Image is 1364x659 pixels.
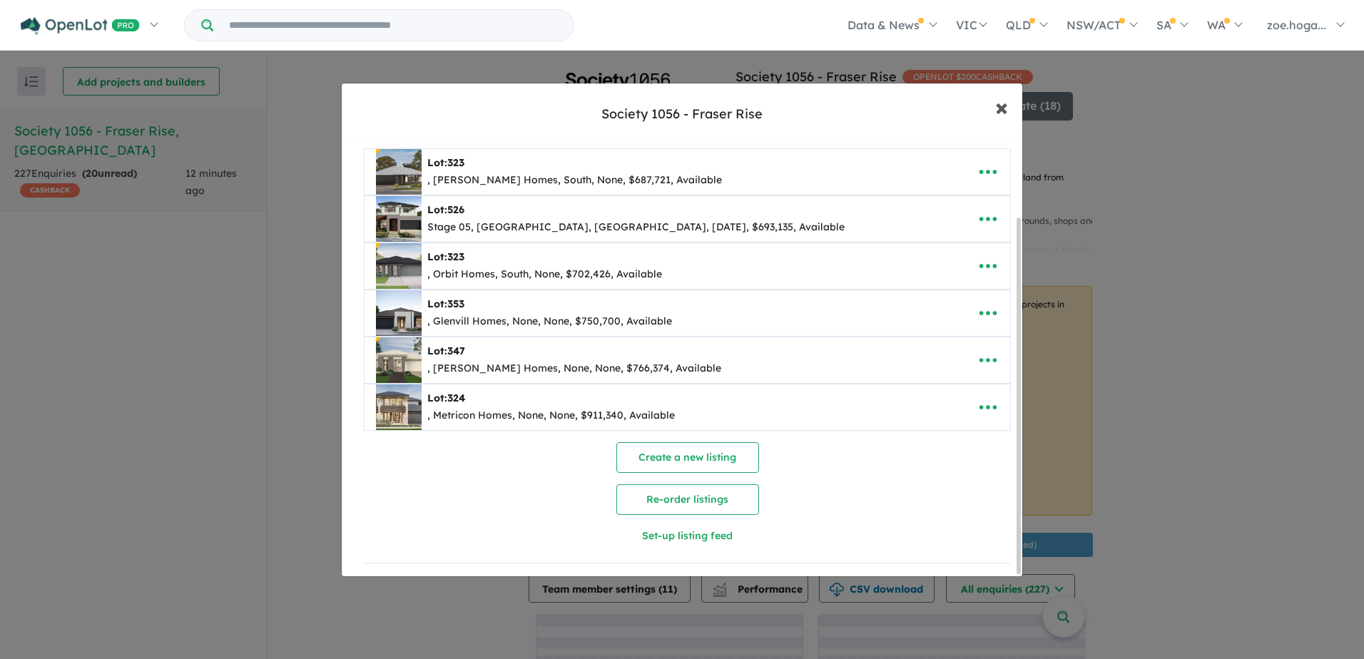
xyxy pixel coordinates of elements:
div: , Metricon Homes, None, None, $911,340, Available [427,407,675,424]
span: zoe.hoga... [1267,18,1326,32]
img: Society%201056%20-%20Fraser%20Rise%20-%20Lot%20526___1758502806.png [376,196,422,242]
button: Create a new listing [616,442,759,473]
span: 323 [447,156,464,169]
span: 353 [447,297,464,310]
b: Lot: [427,297,464,310]
div: , Orbit Homes, South, None, $702,426, Available [427,266,662,283]
span: 324 [447,392,465,404]
div: , [PERSON_NAME] Homes, None, None, $766,374, Available [427,360,721,377]
b: Lot: [427,203,464,216]
span: 323 [447,250,464,263]
b: Lot: [427,250,464,263]
img: Society%201056%20-%20Fraser%20Rise%20-%20Lot%20347___1758505514.jpg [376,337,422,383]
b: Lot: [427,392,465,404]
img: Society%201056%20-%20Fraser%20Rise%20-%20Lot%20323___1758505513.jpg [376,243,422,289]
img: Society%201056%20-%20Fraser%20Rise%20-%20Lot%20353___1757030698.jpg [376,290,422,336]
img: Society%201056%20-%20Fraser%20Rise%20-%20Lot%20323___1758505511.jpg [376,149,422,195]
span: 347 [447,344,465,357]
div: , [PERSON_NAME] Homes, South, None, $687,721, Available [427,172,722,189]
img: Openlot PRO Logo White [21,17,140,35]
span: × [995,91,1008,122]
b: Lot: [427,156,464,169]
div: Stage 05, [GEOGRAPHIC_DATA], [GEOGRAPHIC_DATA], [DATE], $693,135, Available [427,219,845,236]
input: Try estate name, suburb, builder or developer [216,10,570,41]
button: Set-up listing feed [526,521,850,551]
div: Society 1056 - Fraser Rise [601,105,763,123]
button: Re-order listings [616,484,759,515]
span: 526 [447,203,464,216]
div: , Glenvill Homes, None, None, $750,700, Available [427,313,672,330]
img: Society%201056%20-%20Fraser%20Rise%20-%20Lot%20324___1757030699.jpg [376,384,422,430]
b: Lot: [427,344,465,357]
